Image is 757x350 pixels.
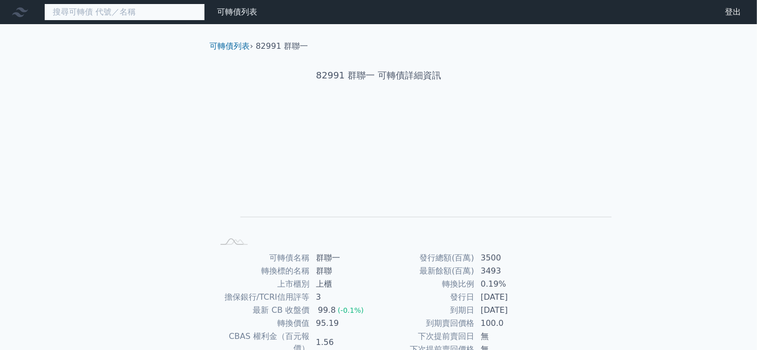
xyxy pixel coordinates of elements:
[379,251,475,265] td: 發行總額(百萬)
[230,114,612,234] g: Chart
[210,40,253,52] li: ›
[475,330,544,343] td: 無
[475,317,544,330] td: 100.0
[310,265,379,278] td: 群聯
[475,278,544,291] td: 0.19%
[256,40,308,52] li: 82991 群聯一
[475,265,544,278] td: 3493
[717,4,749,20] a: 登出
[475,251,544,265] td: 3500
[379,265,475,278] td: 最新餘額(百萬)
[214,278,310,291] td: 上市櫃別
[202,68,556,82] h1: 82991 群聯一 可轉債詳細資訊
[310,251,379,265] td: 群聯一
[214,265,310,278] td: 轉換標的名稱
[379,304,475,317] td: 到期日
[379,291,475,304] td: 發行日
[310,291,379,304] td: 3
[214,304,310,317] td: 最新 CB 收盤價
[214,317,310,330] td: 轉換價值
[379,278,475,291] td: 轉換比例
[310,278,379,291] td: 上櫃
[475,304,544,317] td: [DATE]
[379,330,475,343] td: 下次提前賣回日
[214,291,310,304] td: 擔保銀行/TCRI信用評等
[217,7,257,17] a: 可轉債列表
[310,317,379,330] td: 95.19
[475,291,544,304] td: [DATE]
[379,317,475,330] td: 到期賣回價格
[338,306,364,314] span: (-0.1%)
[44,4,205,21] input: 搜尋可轉債 代號／名稱
[316,304,338,316] div: 99.8
[210,41,250,51] a: 可轉債列表
[214,251,310,265] td: 可轉債名稱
